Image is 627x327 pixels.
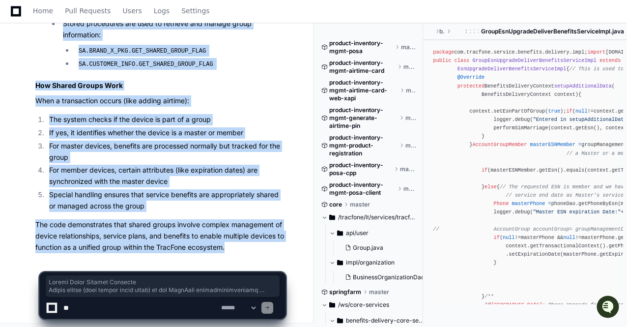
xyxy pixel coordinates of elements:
button: See all [152,105,179,117]
span: else [484,184,497,190]
span: masterESNMember [530,142,575,148]
span: = [548,201,551,207]
span: product-inventory-mgmt-posa [329,39,393,55]
img: 1756235613930-3d25f9e4-fa56-45dd-b3ad-e072dfbd1548 [10,73,28,90]
div: We're offline, but we'll be back soon! [33,83,142,90]
div: Start new chat [33,73,161,83]
div: Past conversations [10,107,66,115]
span: Phone [494,201,509,207]
span: if [494,235,500,240]
span: master [400,165,416,173]
span: null [503,235,515,240]
span: null [575,108,588,114]
span: master [401,43,416,51]
li: Special handling ensures that service benefits are appropriately shared or managed across the group [46,189,285,212]
span: GroupEsnUpgradeDeliverBenefitsServiceImpl [472,58,597,63]
li: For member devices, certain attributes (like expiration dates) are synchronized with the master d... [46,165,285,187]
p: When a transaction occurs (like adding airtime): [35,95,285,107]
span: /tracfone/it/services/tracfone-domain/src/main/java/com/tracfone/domain [338,213,416,221]
span: master [403,185,416,193]
span: GroupEsnUpgradeDeliverBenefitsServiceImpl.java [481,28,624,35]
span: package [433,49,454,55]
span: class [454,58,469,63]
button: impl/organization [329,255,424,270]
button: /tracfone/it/services/tracfone-domain/src/main/java/com/tracfone/domain [321,209,416,225]
span: setupAdditionalData [554,83,612,89]
span: ( BenefitsDeliveryContext context) [433,83,615,97]
span: = [578,142,581,148]
span: @Override [457,74,484,80]
a: Powered byPylon [69,153,119,161]
iframe: Open customer support [596,295,622,321]
span: Pull Requests [65,8,111,14]
code: SA.CUSTOMER_INFO.GET_SHARED_GROUP_FLAG [77,60,215,69]
code: SA.BRAND_X_PKG.GET_SHARED_GROUP_FLAG [77,47,208,56]
span: Pylon [98,153,119,161]
li: For master devices, benefits are processed normally but tracked for the group [46,141,285,163]
div: Welcome [10,39,179,55]
li: Stored procedures are used to retrieve and manage group information: [60,18,285,70]
span: Users [123,8,142,14]
span: if [482,167,487,173]
li: If yes, it identifies whether the device is a master or member [46,127,285,139]
li: The system checks if the device is part of a group [46,114,285,125]
span: Group.java [353,244,383,252]
span: Logs [154,8,170,14]
h3: How Shared Groups Work [35,81,285,90]
span: masterPhone [512,201,545,207]
span: null [563,235,575,240]
span: [DATE] [87,131,107,139]
span: Loremi Dolor Sitamet Consecte Adipis elitse (doei tempor incid utlab) et dol MagnAali enimadminim... [49,278,277,294]
svg: Directory [329,211,335,223]
span: • [82,131,85,139]
span: AccountGroupMember [472,142,527,148]
span: product-inventory-mgmt-airtime-card [329,59,396,75]
button: Group.java [341,241,418,255]
span: Settings [181,8,209,14]
button: api/user [329,225,424,241]
span: master [406,87,416,94]
span: product-inventory-mgmt-generate-airtime-pin [329,106,398,130]
span: master [403,63,416,71]
p: The code demonstrates that shared groups involve complex management of device relationships, serv... [35,219,285,253]
span: EsnUpgradeDeliverBenefitsServiceImpl [457,66,567,72]
span: extends [599,58,621,63]
span: api/user [346,229,369,237]
span: "Master ESN expiration Date:" [533,209,621,215]
button: Start new chat [167,76,179,88]
span: benefits-delivery-core-services [439,28,444,35]
span: if [566,108,572,114]
span: public [433,58,451,63]
span: product-inventory-mgmt-airtime-card-web-xapi [329,79,398,102]
span: product-inventory-mgmt-product-registration [329,134,398,157]
span: [PERSON_NAME] [30,131,80,139]
span: master [405,142,416,149]
span: core [329,201,342,208]
span: true [548,108,560,114]
span: Home [33,8,53,14]
svg: Directory [337,227,343,239]
span: product-inventory-mgmt-posa-client [329,181,396,197]
span: product-inventory-posa-cpp [329,161,392,177]
span: import [588,49,606,55]
span: master [350,201,370,208]
img: PlayerZero [10,9,29,29]
img: Chakravarthi Ponnuru [10,122,26,138]
span: master [405,114,416,122]
span: protected [457,83,484,89]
